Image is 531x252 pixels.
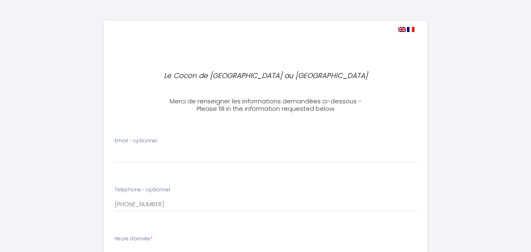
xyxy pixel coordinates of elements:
label: Heure d'arrivée [114,235,153,243]
label: Email - optionnel [114,137,157,145]
h3: Merci de renseigner les informations demandées ci-dessous - Please fill in the information reques... [160,98,371,113]
img: en.png [398,27,406,32]
label: Téléphone - optionnel [114,186,170,194]
p: Le Cocon de [GEOGRAPHIC_DATA] au [GEOGRAPHIC_DATA] [163,70,368,81]
img: fr.png [407,27,414,32]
